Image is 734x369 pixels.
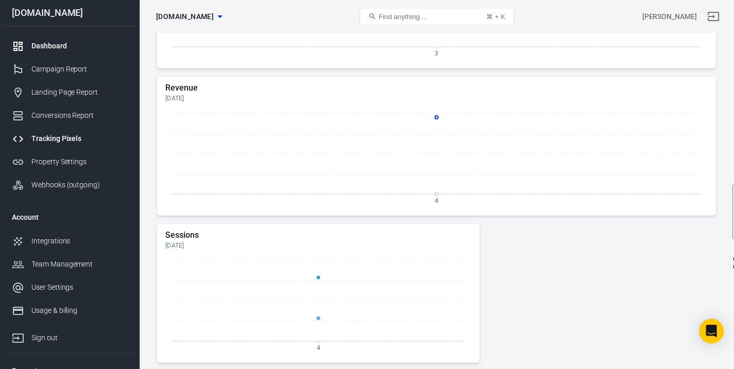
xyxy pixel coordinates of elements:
div: Integrations [31,236,127,247]
div: Sign out [31,332,127,343]
a: Campaign Report [4,58,135,81]
div: Property Settings [31,156,127,167]
h5: Sessions [165,230,471,240]
a: Landing Page Report [4,81,135,104]
a: Conversions Report [4,104,135,127]
div: [DATE] [165,241,471,250]
a: User Settings [4,276,135,299]
tspan: 3 [435,49,438,57]
a: Team Management [4,253,135,276]
div: Account id: NKyQAscM [642,11,697,22]
div: ⌘ + K [486,13,505,21]
a: Usage & billing [4,299,135,322]
div: Usage & billing [31,305,127,316]
h5: Revenue [165,83,708,93]
span: mykajabi.com [156,10,214,23]
div: Conversions Report [31,110,127,121]
a: Webhooks (outgoing) [4,173,135,197]
div: User Settings [31,282,127,293]
tspan: 4 [317,344,320,351]
span: Find anything... [379,13,425,21]
div: Dashboard [31,41,127,51]
div: Campaign Report [31,64,127,75]
div: [DATE] [165,94,708,102]
a: Sign out [4,322,135,349]
div: Landing Page Report [31,87,127,98]
tspan: 4 [435,197,438,204]
button: Find anything...⌘ + K [360,8,514,25]
div: [DOMAIN_NAME] [4,8,135,17]
div: Team Management [31,259,127,270]
div: Webhooks (outgoing) [31,180,127,190]
a: Tracking Pixels [4,127,135,150]
a: Sign out [701,4,726,29]
li: Account [4,205,135,230]
div: Tracking Pixels [31,133,127,144]
div: Open Intercom Messenger [699,319,724,343]
a: Integrations [4,230,135,253]
button: [DOMAIN_NAME] [152,7,226,26]
a: Property Settings [4,150,135,173]
a: Dashboard [4,34,135,58]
